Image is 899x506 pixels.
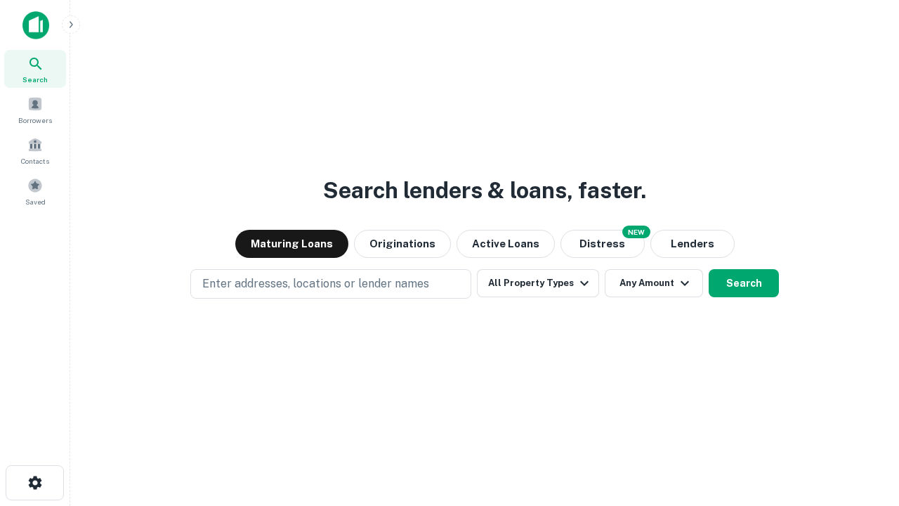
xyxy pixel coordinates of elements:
[202,275,429,292] p: Enter addresses, locations or lender names
[323,174,646,207] h3: Search lenders & loans, faster.
[190,269,471,299] button: Enter addresses, locations or lender names
[21,155,49,167] span: Contacts
[709,269,779,297] button: Search
[477,269,599,297] button: All Property Types
[4,91,66,129] a: Borrowers
[457,230,555,258] button: Active Loans
[22,74,48,85] span: Search
[354,230,451,258] button: Originations
[235,230,348,258] button: Maturing Loans
[18,115,52,126] span: Borrowers
[22,11,49,39] img: capitalize-icon.png
[560,230,645,258] button: Search distressed loans with lien and other non-mortgage details.
[4,50,66,88] a: Search
[829,394,899,461] iframe: Chat Widget
[622,226,650,238] div: NEW
[605,269,703,297] button: Any Amount
[4,172,66,210] a: Saved
[4,131,66,169] a: Contacts
[650,230,735,258] button: Lenders
[25,196,46,207] span: Saved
